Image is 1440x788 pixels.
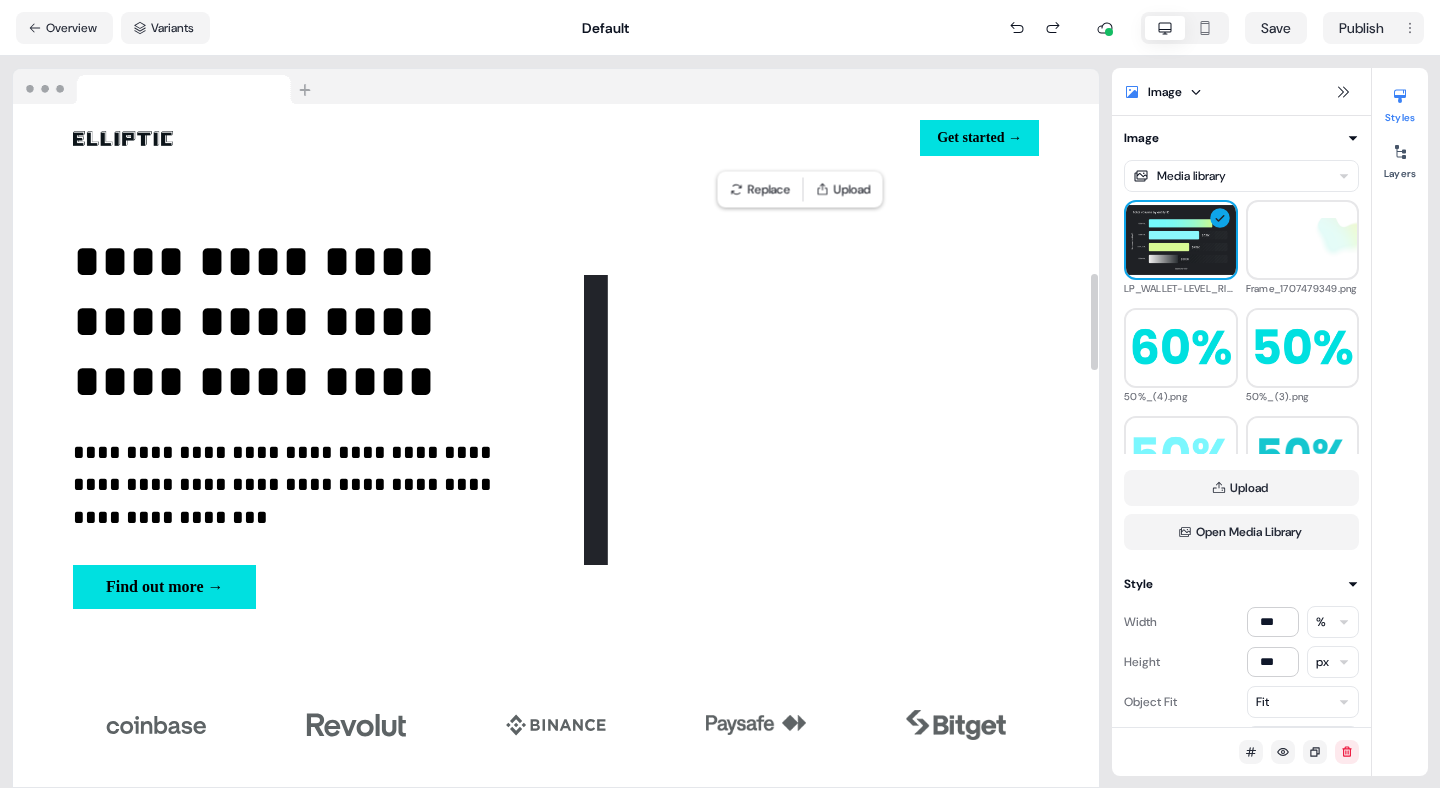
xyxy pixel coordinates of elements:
button: Upload [808,176,879,204]
div: Media library [1157,166,1226,186]
img: Image [306,685,406,765]
div: Image [73,126,548,150]
div: Position [1124,726,1168,758]
img: Image [706,685,806,765]
img: Image [73,131,173,146]
img: LP_WALLET-LEVEL_RISK_INSIGHT_issuer_due_dilligence.webp [1126,205,1236,275]
div: Width [1124,606,1157,638]
button: Replace [722,176,799,204]
button: Layers [1372,136,1428,180]
button: Styles [1372,80,1428,124]
div: Object Fit [1124,686,1177,718]
button: Image [1124,128,1359,148]
div: Height [1124,646,1160,678]
img: 50%_(4).png [1126,293,1236,403]
img: Frame_1707479349.png [1248,218,1358,262]
button: Upload [1124,470,1359,506]
div: Default [582,18,629,38]
button: Style [1124,574,1359,594]
div: Frame_1707479349.png [1246,280,1360,298]
div: 50%_(4).png [1124,388,1238,406]
button: Variants [121,12,210,44]
div: Style [1124,574,1153,594]
button: Fit [1247,686,1359,718]
img: 50%_(3).png [1248,293,1358,403]
button: Find out more → [73,565,256,609]
button: Overview [16,12,113,44]
div: Image [1148,82,1182,102]
div: Image [1124,128,1159,148]
img: Image [506,685,606,765]
img: Image [584,232,1039,610]
div: 50%_(3).png [1246,388,1360,406]
div: LP_WALLET-LEVEL_RISK_INSIGHT_issuer_due_dilligence.webp [1124,280,1238,298]
img: Image [906,685,1006,765]
button: Get started → [920,120,1039,156]
div: Fit [1256,692,1269,712]
div: Find out more → [73,565,528,609]
div: Get started → [564,120,1039,156]
div: px [1316,652,1329,672]
img: Image [106,685,206,765]
button: Publish [1323,12,1396,44]
img: Browser topbar [13,69,320,105]
button: Save [1245,12,1307,44]
div: % [1316,612,1326,632]
button: Open Media Library [1124,514,1359,550]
